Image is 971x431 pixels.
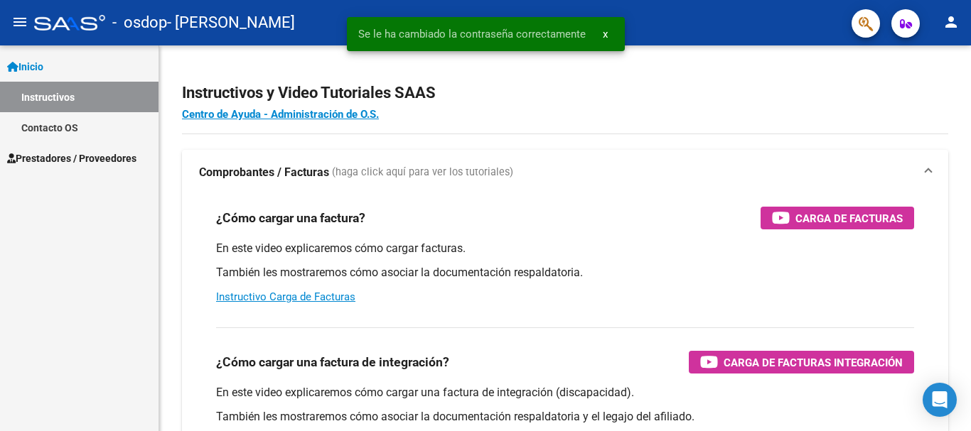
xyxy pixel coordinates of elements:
[216,290,355,303] a: Instructivo Carga de Facturas
[216,385,914,400] p: En este video explicaremos cómo cargar una factura de integración (discapacidad).
[216,241,914,256] p: En este video explicaremos cómo cargar facturas.
[7,151,136,166] span: Prestadores / Proveedores
[216,265,914,280] p: También les mostraremos cómo asociar la documentación respaldatoria.
[199,165,329,180] strong: Comprobantes / Facturas
[167,7,295,38] span: - [PERSON_NAME]
[7,59,43,75] span: Inicio
[112,7,167,38] span: - osdop
[761,207,914,229] button: Carga de Facturas
[591,21,619,47] button: x
[182,108,379,121] a: Centro de Ayuda - Administración de O.S.
[603,28,608,40] span: x
[182,80,948,107] h2: Instructivos y Video Tutoriales SAAS
[332,165,513,180] span: (haga click aquí para ver los tutoriales)
[943,13,960,31] mat-icon: person
[689,351,914,373] button: Carga de Facturas Integración
[795,209,903,227] span: Carga de Facturas
[11,13,28,31] mat-icon: menu
[358,27,586,41] span: Se le ha cambiado la contraseña correctamente
[923,383,957,417] div: Open Intercom Messenger
[182,150,948,195] mat-expansion-panel-header: Comprobantes / Facturas (haga click aquí para ver los tutoriales)
[724,354,903,371] span: Carga de Facturas Integración
[216,352,449,372] h3: ¿Cómo cargar una factura de integración?
[216,409,914,425] p: También les mostraremos cómo asociar la documentación respaldatoria y el legajo del afiliado.
[216,208,365,228] h3: ¿Cómo cargar una factura?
